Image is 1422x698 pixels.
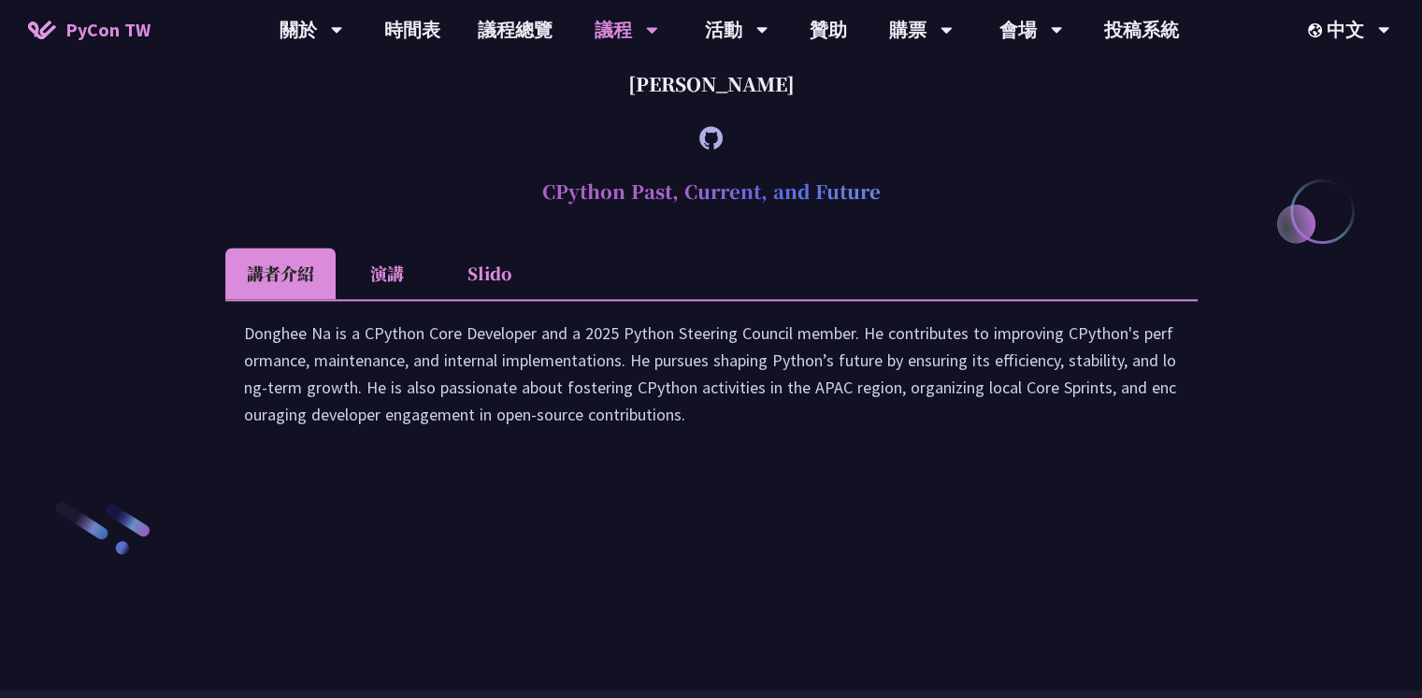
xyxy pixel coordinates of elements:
[1308,23,1327,37] img: Locale Icon
[438,248,541,299] li: Slido
[225,56,1198,112] div: [PERSON_NAME]
[28,21,56,39] img: Home icon of PyCon TW 2025
[65,16,151,44] span: PyCon TW
[225,164,1198,220] h2: CPython Past, Current, and Future
[225,248,336,299] li: 講者介紹
[244,320,1179,447] div: Donghee Na is a CPython Core Developer and a 2025 Python Steering Council member. He contributes ...
[336,248,438,299] li: 演講
[9,7,169,53] a: PyCon TW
